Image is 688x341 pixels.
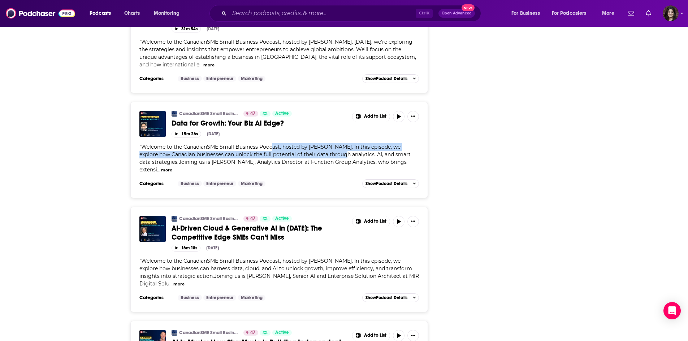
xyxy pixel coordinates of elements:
[365,181,407,186] span: Show Podcast Details
[139,144,411,173] span: Welcome to the CanadianSME Small Business Podcast, hosted by [PERSON_NAME]. In this episode, we e...
[206,245,219,250] div: [DATE]
[139,144,411,173] span: "
[362,74,419,83] button: ShowPodcast Details
[139,216,166,242] img: AI-Driven Cloud & Generative AI in 2025: The Competitive Edge SMEs Can’t Miss
[547,8,597,19] button: open menu
[250,110,255,117] span: 47
[172,224,347,242] a: AI-Driven Cloud & Generative AI in [DATE]: The Competitive Edge SMEs Can’t Miss
[643,7,654,19] a: Show notifications dropdown
[663,5,679,21] span: Logged in as amandavpr
[462,4,475,11] span: New
[365,295,407,300] span: Show Podcast Details
[552,8,587,18] span: For Podcasters
[272,111,292,117] a: Active
[172,111,177,117] img: CanadianSME Small Business Podcast
[178,295,202,301] a: Business
[199,61,203,68] span: ...
[203,181,236,187] a: Entrepreneur
[120,8,144,19] a: Charts
[139,39,416,68] span: Welcome to the CanadianSME Small Business Podcast, hosted by [PERSON_NAME]. [DATE], we’re explori...
[172,224,322,242] span: AI-Driven Cloud & Generative AI in [DATE]: The Competitive Edge SMEs Can’t Miss
[154,8,179,18] span: Monitoring
[365,76,407,81] span: Show Podcast Details
[243,330,258,336] a: 47
[663,302,681,319] div: Open Intercom Messenger
[178,76,202,82] a: Business
[238,181,265,187] a: Marketing
[157,166,160,173] span: ...
[364,219,386,224] span: Add to List
[90,8,111,18] span: Podcasts
[172,25,201,32] button: 31m 54s
[442,12,472,15] span: Open Advanced
[172,245,200,252] button: 16m 18s
[172,119,284,128] span: Data for Growth: Your Biz AI Edge?
[149,8,189,19] button: open menu
[438,9,475,18] button: Open AdvancedNew
[139,39,416,68] span: "
[238,76,265,82] a: Marketing
[139,111,166,137] img: Data for Growth: Your Biz AI Edge?
[139,258,419,287] span: "
[139,258,419,287] span: Welcome to the CanadianSME Small Business Podcast, hosted by [PERSON_NAME]. In this episode, we e...
[161,167,172,173] button: more
[625,7,637,19] a: Show notifications dropdown
[139,76,172,82] h3: Categories
[250,215,255,222] span: 47
[179,330,239,336] a: CanadianSME Small Business Podcast
[275,110,289,117] span: Active
[416,9,433,18] span: Ctrl K
[275,329,289,336] span: Active
[179,216,239,222] a: CanadianSME Small Business Podcast
[364,333,386,338] span: Add to List
[663,5,679,21] img: User Profile
[238,295,265,301] a: Marketing
[207,26,219,31] div: [DATE]
[6,6,75,20] img: Podchaser - Follow, Share and Rate Podcasts
[216,5,488,22] div: Search podcasts, credits, & more...
[272,330,292,336] a: Active
[272,216,292,222] a: Active
[511,8,540,18] span: For Business
[362,179,419,188] button: ShowPodcast Details
[139,181,172,187] h3: Categories
[172,216,177,222] img: CanadianSME Small Business Podcast
[203,62,215,68] button: more
[506,8,549,19] button: open menu
[169,280,173,287] span: ...
[352,111,390,122] button: Show More Button
[597,8,623,19] button: open menu
[178,181,202,187] a: Business
[172,131,201,137] button: 15m 26s
[663,5,679,21] button: Show profile menu
[275,215,289,222] span: Active
[250,329,255,336] span: 47
[85,8,120,19] button: open menu
[352,216,390,227] button: Show More Button
[172,119,347,128] a: Data for Growth: Your Biz AI Edge?
[229,8,416,19] input: Search podcasts, credits, & more...
[602,8,614,18] span: More
[207,131,220,136] div: [DATE]
[173,281,185,287] button: more
[243,111,258,117] a: 47
[364,114,386,119] span: Add to List
[139,295,172,301] h3: Categories
[179,111,239,117] a: CanadianSME Small Business Podcast
[407,111,419,122] button: Show More Button
[407,216,419,227] button: Show More Button
[203,76,236,82] a: Entrepreneur
[124,8,140,18] span: Charts
[203,295,236,301] a: Entrepreneur
[243,216,258,222] a: 47
[172,330,177,336] img: CanadianSME Small Business Podcast
[362,293,419,302] button: ShowPodcast Details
